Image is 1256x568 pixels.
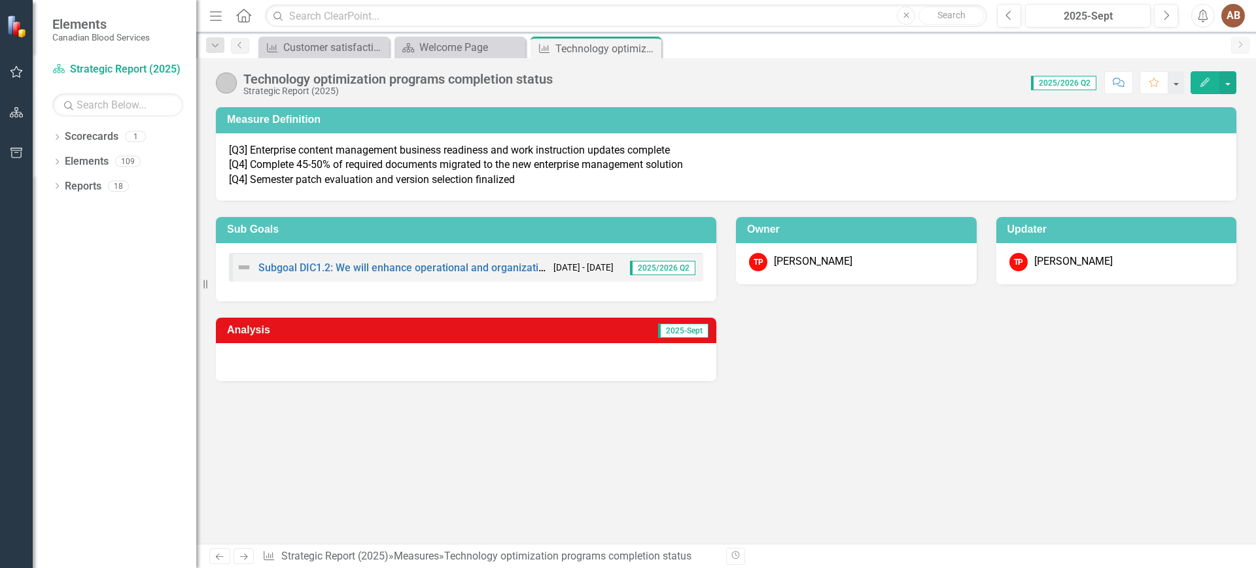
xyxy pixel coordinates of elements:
[216,73,237,93] img: No Information
[7,15,29,38] img: ClearPoint Strategy
[236,259,252,275] img: Not Defined
[108,180,129,192] div: 18
[52,93,183,116] input: Search Below...
[265,5,987,27] input: Search ClearPoint...
[1009,253,1028,271] div: TP
[658,324,708,338] span: 2025-Sept
[52,62,183,77] a: Strategic Report (2025)
[227,224,710,235] h3: Sub Goals
[937,10,966,20] span: Search
[444,550,691,562] div: Technology optimization programs completion status
[747,224,970,235] h3: Owner
[52,16,150,32] span: Elements
[243,86,553,96] div: Strategic Report (2025)
[1025,4,1151,27] button: 2025-Sept
[419,39,522,56] div: Welcome Page
[229,143,1223,188] p: [Q3] Enterprise content management business readiness and work instruction updates complete [Q4] ...
[1007,224,1230,235] h3: Updater
[555,41,658,57] div: Technology optimization programs completion status
[394,550,439,562] a: Measures
[227,324,446,336] h3: Analysis
[1221,4,1245,27] button: AB
[553,261,614,274] small: [DATE] - [DATE]
[65,129,118,144] a: Scorecards
[1034,254,1113,269] div: [PERSON_NAME]
[281,550,389,562] a: Strategic Report (2025)
[125,131,146,142] div: 1
[283,39,386,56] div: Customer satisfaction (CSAT) score
[262,39,386,56] a: Customer satisfaction (CSAT) score
[262,549,716,564] div: » »
[243,72,553,86] div: Technology optimization programs completion status
[918,7,984,25] button: Search
[774,254,852,269] div: [PERSON_NAME]
[65,179,101,194] a: Reports
[115,156,141,167] div: 109
[630,261,695,275] span: 2025/2026 Q2
[227,114,1230,125] h3: Measure Definition
[65,154,109,169] a: Elements
[749,253,767,271] div: TP
[52,32,150,42] small: Canadian Blood Services
[1031,76,1096,90] span: 2025/2026 Q2
[398,39,522,56] a: Welcome Page
[1030,8,1146,24] div: 2025-Sept
[258,261,1232,274] a: Subgoal DIC1.2: We will enhance operational and organizational productivity, support strategic ob...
